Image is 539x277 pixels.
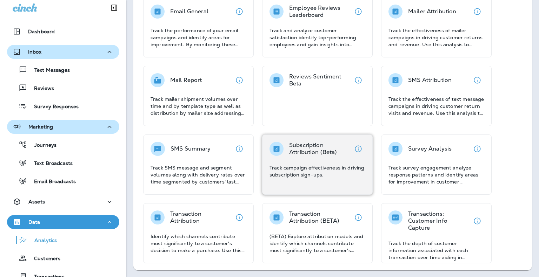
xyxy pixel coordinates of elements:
[7,155,119,170] button: Text Broadcasts
[269,233,365,254] p: (BETA) Explore attribution models and identify which channels contribute most significantly to a ...
[27,67,70,74] p: Text Messages
[388,240,484,261] p: Track the depth of customer information associated with each transaction over time aiding in asse...
[388,27,484,48] p: Track the effectiveness of mailer campaigns in driving customer returns and revenue. Use this ana...
[232,5,246,19] button: View details
[388,164,484,185] p: Track survey engagement analyze response patterns and identify areas for improvement in customer ...
[470,5,484,19] button: View details
[470,73,484,87] button: View details
[289,5,351,19] p: Employee Reviews Leaderboard
[351,142,365,156] button: View details
[28,124,53,130] p: Marketing
[7,174,119,188] button: Email Broadcasts
[7,137,119,152] button: Journeys
[7,81,119,95] button: Reviews
[408,210,470,231] p: Transactions: Customer Info Capture
[408,77,452,84] p: SMS Attribution
[408,145,452,152] p: Survey Analysis
[151,96,246,117] p: Track mailer shipment volumes over time and by template type as well as distribution by mailer si...
[27,142,56,149] p: Journeys
[7,99,119,113] button: Survey Responses
[170,210,232,224] p: Transaction Attribution
[27,179,76,185] p: Email Broadcasts
[151,233,246,254] p: Identify which channels contribute most significantly to a customer's decision to make a purchase...
[7,120,119,134] button: Marketing
[28,199,45,205] p: Assets
[28,219,40,225] p: Data
[7,251,119,265] button: Customers
[351,73,365,87] button: View details
[232,73,246,87] button: View details
[7,62,119,77] button: Text Messages
[27,256,60,262] p: Customers
[27,237,57,244] p: Analytics
[470,142,484,156] button: View details
[232,142,246,156] button: View details
[7,25,119,39] button: Dashboard
[171,145,211,152] p: SMS Summary
[170,8,208,15] p: Email General
[7,233,119,247] button: Analytics
[351,210,365,224] button: View details
[351,5,365,19] button: View details
[28,29,55,34] p: Dashboard
[7,45,119,59] button: Inbox
[269,27,365,48] p: Track and analyze customer satisfaction identify top-performing employees and gain insights into ...
[28,49,41,55] p: Inbox
[7,215,119,229] button: Data
[232,210,246,224] button: View details
[289,73,351,87] p: Reviews Sentiment Beta
[27,85,54,92] p: Reviews
[27,104,79,110] p: Survey Responses
[388,96,484,117] p: Track the effectiveness of text message campaigns in driving customer return visits and revenue. ...
[470,214,484,228] button: View details
[289,142,351,156] p: Subscription Attribution (Beta)
[104,1,124,15] button: Collapse Sidebar
[408,8,457,15] p: Mailer Attribution
[269,164,365,178] p: Track campaign effectiveness in driving subscription sign-ups.
[151,164,246,185] p: Track SMS message and segment volumes along with delivery rates over time segmented by customers'...
[151,27,246,48] p: Track the performance of your email campaigns and identify areas for improvement. By monitoring t...
[289,210,351,224] p: Transaction Attribution (BETA)
[27,160,73,167] p: Text Broadcasts
[7,195,119,209] button: Assets
[170,77,202,84] p: Mail Report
